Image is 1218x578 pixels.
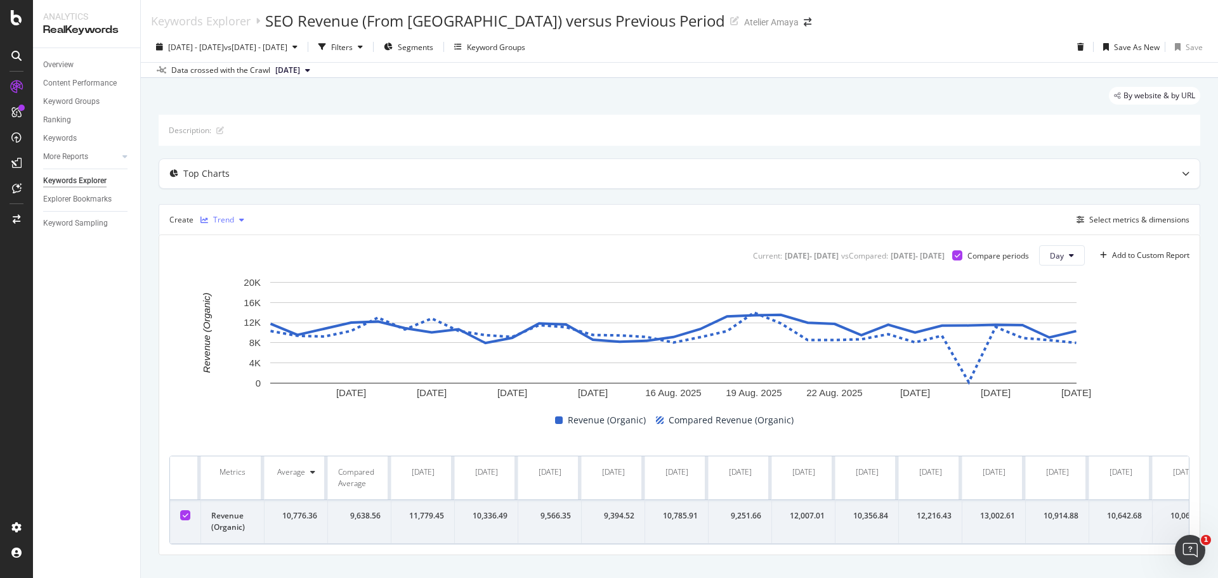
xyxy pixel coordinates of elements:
div: RealKeywords [43,23,130,37]
div: legacy label [1109,87,1200,105]
div: Atelier Amaya [744,16,799,29]
div: Top Charts [183,167,230,180]
div: Compare periods [967,250,1029,261]
div: Trend [213,216,234,224]
div: Create [169,210,249,230]
div: [DATE] [475,466,498,478]
div: Content Performance [43,77,117,90]
div: Compared Average [338,466,381,489]
text: 20K [244,277,261,288]
div: SEO Revenue (From [GEOGRAPHIC_DATA]) versus Previous Period [265,10,725,32]
div: arrow-right-arrow-left [804,18,811,27]
div: More Reports [43,150,88,164]
span: vs [DATE] - [DATE] [224,42,287,53]
div: [DATE] [1110,466,1132,478]
a: Keyword Sampling [43,217,131,230]
div: Save As New [1114,42,1160,53]
div: Explorer Bookmarks [43,193,112,206]
div: Keyword Groups [43,95,100,108]
div: 10,914.88 [1036,510,1078,522]
span: [DATE] - [DATE] [168,42,224,53]
span: Segments [398,42,433,53]
div: [DATE] [1173,466,1196,478]
button: Filters [313,37,368,57]
button: [DATE] [270,63,315,78]
a: Keywords Explorer [151,14,251,28]
div: 12,216.43 [909,510,952,522]
span: Day [1050,250,1064,261]
div: Description: [169,125,211,136]
div: 10,776.36 [275,510,317,522]
a: Content Performance [43,77,131,90]
div: Data crossed with the Crawl [171,65,270,76]
div: 9,251.66 [719,510,761,522]
div: 10,356.84 [846,510,888,522]
div: [DATE] [602,466,625,478]
iframe: Intercom live chat [1175,535,1205,565]
text: 22 Aug. 2025 [806,388,862,399]
a: Keywords Explorer [43,174,131,188]
div: 9,394.52 [592,510,634,522]
div: 12,007.01 [782,510,825,522]
div: [DATE] - [DATE] [785,250,839,261]
div: 10,642.68 [1099,510,1142,522]
text: 19 Aug. 2025 [726,388,782,399]
div: Overview [43,58,74,72]
div: [DATE] - [DATE] [891,250,945,261]
a: Overview [43,58,131,72]
text: [DATE] [1061,388,1091,399]
span: Compared Revenue (Organic) [669,413,794,428]
div: [DATE] [792,466,815,478]
text: [DATE] [336,388,366,399]
button: Select metrics & dimensions [1071,212,1189,228]
button: Add to Custom Report [1095,245,1189,266]
span: 1 [1201,535,1211,545]
div: Add to Custom Report [1112,252,1189,259]
div: [DATE] [729,466,752,478]
button: Segments [379,37,438,57]
div: Keyword Sampling [43,217,108,230]
div: Analytics [43,10,130,23]
div: Keywords [43,132,77,145]
text: 4K [249,357,261,368]
div: [DATE] [412,466,435,478]
span: By website & by URL [1123,92,1195,100]
div: 11,779.45 [402,510,444,522]
svg: A chart. [169,276,1177,402]
button: Save As New [1098,37,1160,57]
button: Save [1170,37,1203,57]
button: [DATE] - [DATE]vs[DATE] - [DATE] [151,37,303,57]
div: Select metrics & dimensions [1089,214,1189,225]
text: 12K [244,318,261,328]
text: [DATE] [578,388,608,399]
text: [DATE] [417,388,447,399]
a: Keyword Groups [43,95,131,108]
div: [DATE] [1046,466,1069,478]
div: 10,785.91 [655,510,698,522]
div: 9,638.56 [338,510,381,522]
text: [DATE] [981,388,1011,399]
span: 2025 Aug. 30th [275,65,300,76]
text: 0 [256,378,261,389]
text: 16K [244,297,261,308]
a: Ranking [43,113,131,127]
div: [DATE] [856,466,879,478]
text: 16 Aug. 2025 [645,388,701,399]
td: Revenue (Organic) [201,500,265,544]
div: [DATE] [919,466,942,478]
div: Average [277,466,305,478]
div: Save [1186,42,1203,53]
div: 13,002.61 [972,510,1015,522]
div: [DATE] [983,466,1005,478]
text: [DATE] [497,388,527,399]
div: Metrics [211,466,254,478]
div: Keyword Groups [467,42,525,53]
div: Keywords Explorer [43,174,107,188]
div: Filters [331,42,353,53]
text: Revenue (Organic) [201,293,212,373]
div: 10,336.49 [465,510,507,522]
div: Current: [753,250,782,261]
button: Trend [195,210,249,230]
text: 8K [249,338,261,349]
